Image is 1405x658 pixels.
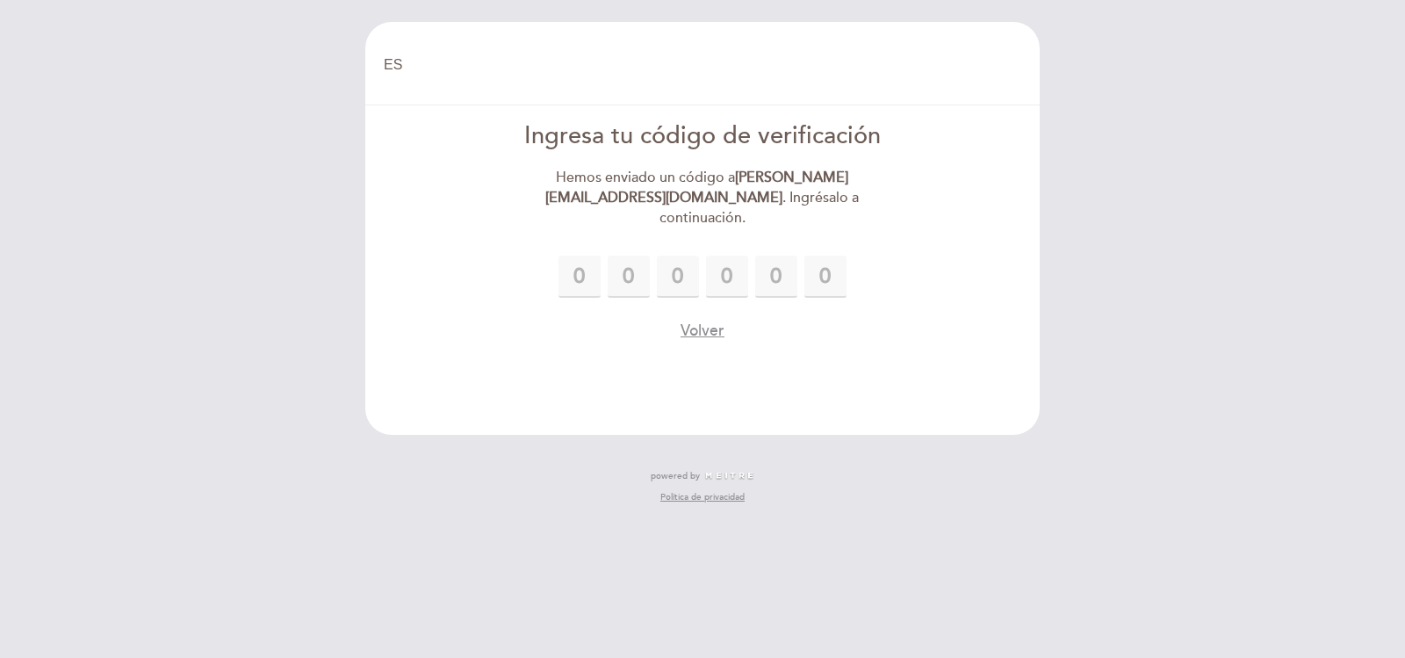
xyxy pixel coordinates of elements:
[558,256,601,298] input: 0
[608,256,650,298] input: 0
[545,169,848,206] strong: [PERSON_NAME][EMAIL_ADDRESS][DOMAIN_NAME]
[755,256,797,298] input: 0
[657,256,699,298] input: 0
[804,256,847,298] input: 0
[704,472,754,481] img: MEITRE
[501,168,904,228] div: Hemos enviado un código a . Ingrésalo a continuación.
[651,470,700,482] span: powered by
[706,256,748,298] input: 0
[651,470,754,482] a: powered by
[681,320,724,342] button: Volver
[501,119,904,154] div: Ingresa tu código de verificación
[660,491,745,503] a: Política de privacidad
